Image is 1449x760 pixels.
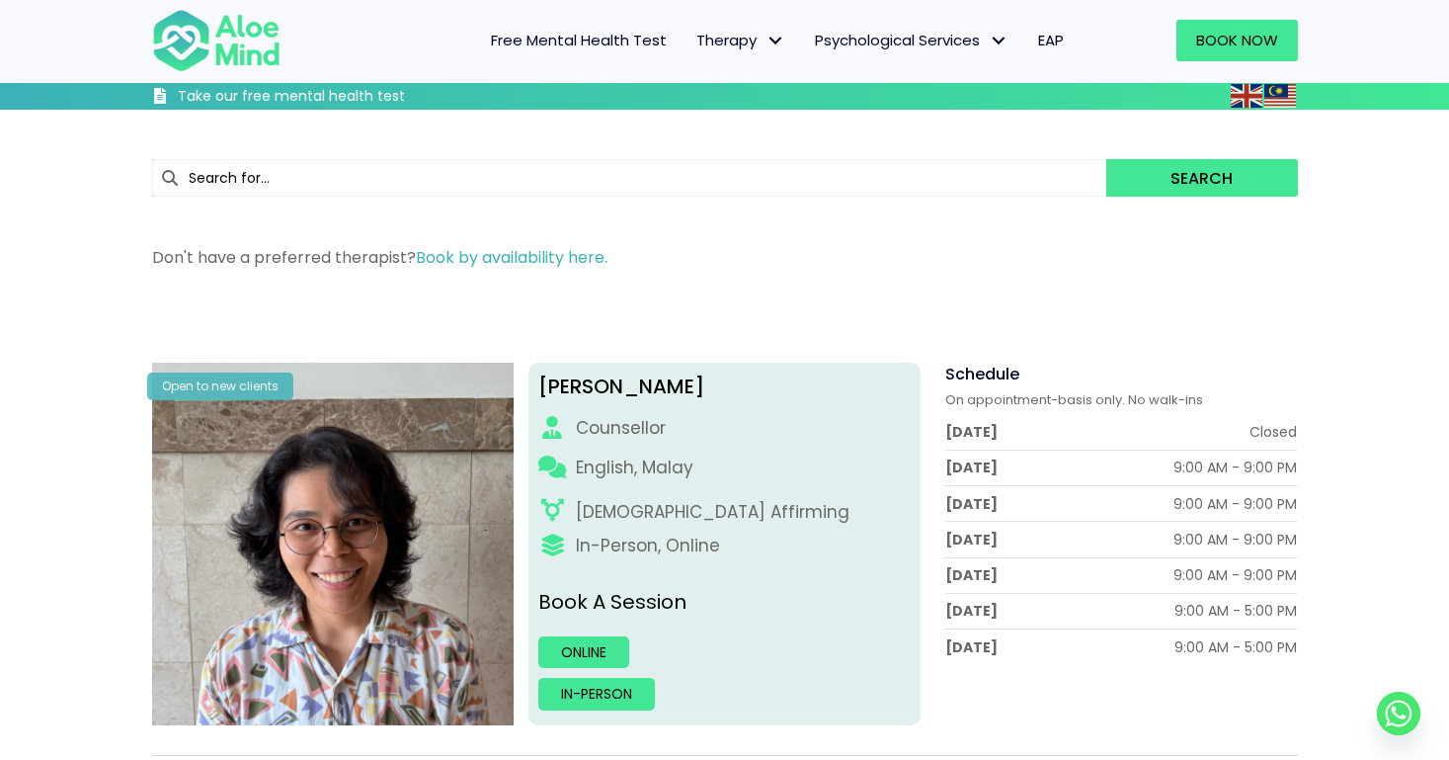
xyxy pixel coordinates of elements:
img: Aloe mind Logo [152,8,281,73]
div: 9:00 AM - 9:00 PM [1173,458,1297,477]
img: en [1231,84,1262,108]
div: 9:00 AM - 9:00 PM [1173,530,1297,549]
div: 9:00 AM - 9:00 PM [1173,494,1297,514]
span: Psychological Services: submenu [985,27,1013,55]
div: [DATE] [945,637,998,657]
h3: Take our free mental health test [178,87,511,107]
a: Free Mental Health Test [476,20,682,61]
div: [DATE] [945,565,998,585]
button: Search [1106,159,1297,197]
p: Book A Session [538,588,911,617]
a: Malay [1264,84,1298,107]
span: Book Now [1196,30,1278,50]
div: [DATE] [945,530,998,549]
div: 9:00 AM - 5:00 PM [1174,637,1297,657]
a: Online [538,636,629,668]
span: Schedule [945,363,1019,385]
a: English [1231,84,1264,107]
span: Therapy: submenu [762,27,790,55]
a: TherapyTherapy: submenu [682,20,800,61]
img: ms [1264,84,1296,108]
p: Don't have a preferred therapist? [152,246,1298,269]
div: 9:00 AM - 5:00 PM [1174,601,1297,621]
div: Closed [1249,422,1297,442]
p: English, Malay [576,456,693,480]
img: zafeera counsellor [152,363,515,725]
a: Book Now [1176,20,1298,61]
div: [DEMOGRAPHIC_DATA] Affirming [576,500,849,525]
div: [DATE] [945,494,998,514]
div: 9:00 AM - 9:00 PM [1173,565,1297,585]
div: [PERSON_NAME] [538,373,911,401]
span: EAP [1038,30,1064,50]
a: Whatsapp [1377,692,1420,735]
div: Open to new clients [147,373,293,399]
a: EAP [1023,20,1079,61]
div: Counsellor [576,416,666,441]
a: Take our free mental health test [152,87,511,110]
input: Search for... [152,159,1107,197]
nav: Menu [306,20,1079,61]
span: Therapy [696,30,785,50]
div: [DATE] [945,422,998,442]
a: Book by availability here. [416,246,607,269]
div: [DATE] [945,458,998,477]
span: On appointment-basis only. No walk-ins [945,390,1203,409]
span: Psychological Services [815,30,1008,50]
div: In-Person, Online [576,534,720,558]
a: In-person [538,678,655,710]
span: Free Mental Health Test [491,30,667,50]
a: Psychological ServicesPsychological Services: submenu [800,20,1023,61]
div: [DATE] [945,601,998,621]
